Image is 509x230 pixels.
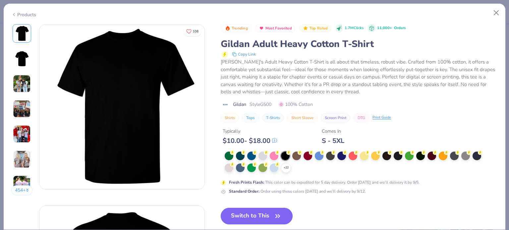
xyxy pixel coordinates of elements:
span: 100% Cotton [279,101,313,108]
button: Switch to This [221,208,293,224]
img: Trending sort [225,25,230,31]
div: Comes In [322,128,344,135]
div: Order using these colors [DATE] and we’ll delivery by 9/12. [229,188,366,194]
div: $ 10.00 - $ 18.00 [223,137,277,145]
div: Typically [223,128,277,135]
img: Most Favorited sort [259,25,264,31]
strong: Standard Order : [229,189,259,194]
button: Badge Button [299,24,331,33]
div: [PERSON_NAME]'s Adult Heavy Cotton T-Shirt is all about that timeless, robust vibe. Crafted from ... [221,58,498,96]
button: T-Shirts [262,113,284,122]
strong: Fresh Prints Flash : [229,180,264,185]
img: Back [14,51,30,67]
img: User generated content [13,150,31,168]
img: User generated content [13,125,31,143]
button: Badge Button [221,24,251,33]
button: Screen Print [321,113,350,122]
button: Short Sleeve [287,113,317,122]
button: Badge Button [255,24,295,33]
button: Like [183,26,201,36]
img: brand logo [221,102,230,107]
div: 11,000+ [377,25,406,31]
span: Orders [394,25,406,30]
span: 1.7M Clicks [345,25,364,31]
div: Gildan Adult Heavy Cotton T-Shirt [221,38,498,50]
span: Gildan [233,101,246,108]
img: User generated content [13,100,31,118]
div: Products [11,11,36,18]
span: Trending [232,26,248,30]
div: S - 5XL [322,137,344,145]
span: + 22 [284,165,289,170]
button: Shirts [221,113,239,122]
button: copy to clipboard [230,50,258,58]
button: DTG [354,113,369,122]
span: Most Favorited [265,26,292,30]
button: 454+ [11,185,33,195]
span: Style G500 [250,101,271,108]
button: Close [490,7,503,19]
div: Print Guide [372,115,391,120]
button: Tops [242,113,259,122]
img: User generated content [13,175,31,193]
img: User generated content [13,75,31,93]
div: This color can be expedited for 5 day delivery. Order [DATE] and we’ll delivery it by 9/5. [229,179,420,185]
img: Front [14,25,30,41]
span: 108 [193,30,198,33]
img: Top Rated sort [303,25,308,31]
img: Front [39,24,204,189]
span: Top Rated [310,26,328,30]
